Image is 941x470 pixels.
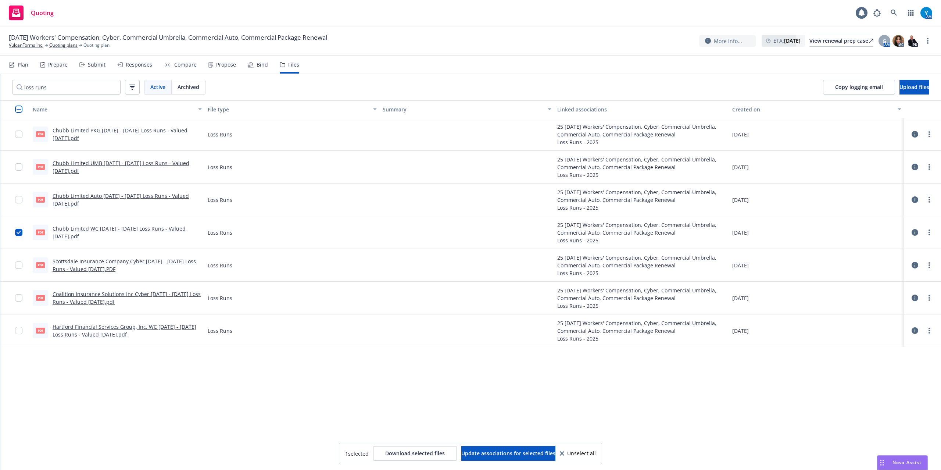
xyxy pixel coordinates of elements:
div: File type [208,106,369,113]
span: Loss Runs [208,327,232,335]
span: Loss Runs [208,261,232,269]
div: 25 [DATE] Workers' Compensation, Cyber, Commercial Umbrella, Commercial Auto, Commercial Package ... [557,286,726,302]
span: pdf [36,229,45,235]
div: 25 [DATE] Workers' Compensation, Cyber, Commercial Umbrella, Commercial Auto, Commercial Package ... [557,156,726,171]
span: Copy logging email [835,83,883,90]
span: Loss Runs [208,196,232,204]
button: Linked associations [554,100,729,118]
div: Bind [257,62,268,68]
input: Toggle Row Selected [15,229,22,236]
button: Copy logging email [823,80,895,95]
span: Loss Runs [208,229,232,236]
div: 25 [DATE] Workers' Compensation, Cyber, Commercial Umbrella, Commercial Auto, Commercial Package ... [557,123,726,138]
span: ETA : [773,37,801,44]
a: Report a Bug [870,6,884,20]
div: Responses [126,62,152,68]
div: Loss Runs - 2025 [557,236,726,244]
span: pdf [36,131,45,137]
span: pdf [36,295,45,300]
span: Loss Runs [208,131,232,138]
span: pdf [36,164,45,170]
a: more [925,228,934,237]
div: Summary [383,106,544,113]
a: more [925,261,934,270]
span: [DATE] [732,131,749,138]
div: Prepare [48,62,68,68]
div: Files [288,62,299,68]
button: Update associations for selected files [461,446,555,461]
input: Search by keyword... [12,80,121,95]
input: Select all [15,106,22,113]
a: Coalition Insurance Solutions Inc Cyber [DATE] - [DATE] Loss Runs - Valued [DATE].pdf [53,291,201,305]
div: Loss Runs - 2025 [557,269,726,277]
input: Toggle Row Selected [15,261,22,269]
a: more [923,36,932,45]
span: [DATE] [732,327,749,335]
span: Active [150,83,165,91]
span: [DATE] [732,261,749,269]
a: more [925,163,934,171]
button: Name [30,100,205,118]
button: Upload files [899,80,929,95]
a: more [925,195,934,204]
a: Switch app [904,6,918,20]
div: Drag to move [877,456,887,470]
div: Loss Runs - 2025 [557,204,726,211]
div: 25 [DATE] Workers' Compensation, Cyber, Commercial Umbrella, Commercial Auto, Commercial Package ... [557,188,726,204]
span: [DATE] [732,294,749,302]
a: Scottsdale Insurance Company Cyber [DATE] - [DATE] Loss Runs - Valued [DATE].PDF [53,258,196,273]
span: pdf [36,197,45,202]
span: Loss Runs [208,294,232,302]
img: photo [920,7,932,19]
input: Toggle Row Selected [15,163,22,171]
span: G [883,37,886,45]
span: Loss Runs [208,163,232,171]
button: Created on [729,100,904,118]
div: Compare [174,62,197,68]
button: More info... [699,35,756,47]
img: photo [906,35,918,47]
button: Download selected files [373,446,457,461]
a: Quoting plans [49,42,78,49]
a: Chubb Limited PKG [DATE] - [DATE] Loss Runs - Valued [DATE].pdf [53,127,187,142]
a: View renewal prep case [809,35,873,47]
a: Chubb Limited WC [DATE] - [DATE] Loss Runs - Valued [DATE].pdf [53,225,186,240]
a: Chubb Limited UMB [DATE] - [DATE] Loss Runs - Valued [DATE].pdf [53,160,189,174]
button: File type [205,100,380,118]
span: More info... [714,37,742,45]
span: [DATE] [732,163,749,171]
span: Quoting [31,10,54,16]
div: Propose [216,62,236,68]
input: Toggle Row Selected [15,327,22,334]
input: Toggle Row Selected [15,131,22,138]
a: more [925,326,934,335]
div: Created on [732,106,893,113]
a: Chubb Limited Auto [DATE] - [DATE] Loss Runs - Valued [DATE].pdf [53,192,189,207]
span: [DATE] [732,196,749,204]
a: Quoting [6,3,57,23]
span: Nova Assist [892,459,922,466]
span: PDF [36,262,45,268]
img: photo [892,35,904,47]
div: Submit [88,62,105,68]
div: Name [33,106,194,113]
span: 1 selected [345,450,369,457]
div: 25 [DATE] Workers' Compensation, Cyber, Commercial Umbrella, Commercial Auto, Commercial Package ... [557,254,726,269]
span: Upload files [899,83,929,90]
a: more [925,130,934,139]
span: Quoting plan [83,42,110,49]
div: View renewal prep case [809,35,873,46]
div: Loss Runs - 2025 [557,138,726,146]
button: Unselect all [560,446,596,461]
div: 25 [DATE] Workers' Compensation, Cyber, Commercial Umbrella, Commercial Auto, Commercial Package ... [557,319,726,335]
div: Loss Runs - 2025 [557,171,726,179]
span: Download selected files [385,450,445,457]
span: [DATE] Workers' Compensation, Cyber, Commercial Umbrella, Commercial Auto, Commercial Package Ren... [9,33,327,42]
input: Toggle Row Selected [15,294,22,302]
div: Plan [18,62,28,68]
button: Summary [380,100,555,118]
a: VulcanForms Inc. [9,42,43,49]
input: Toggle Row Selected [15,196,22,203]
a: more [925,293,934,302]
span: pdf [36,328,45,333]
